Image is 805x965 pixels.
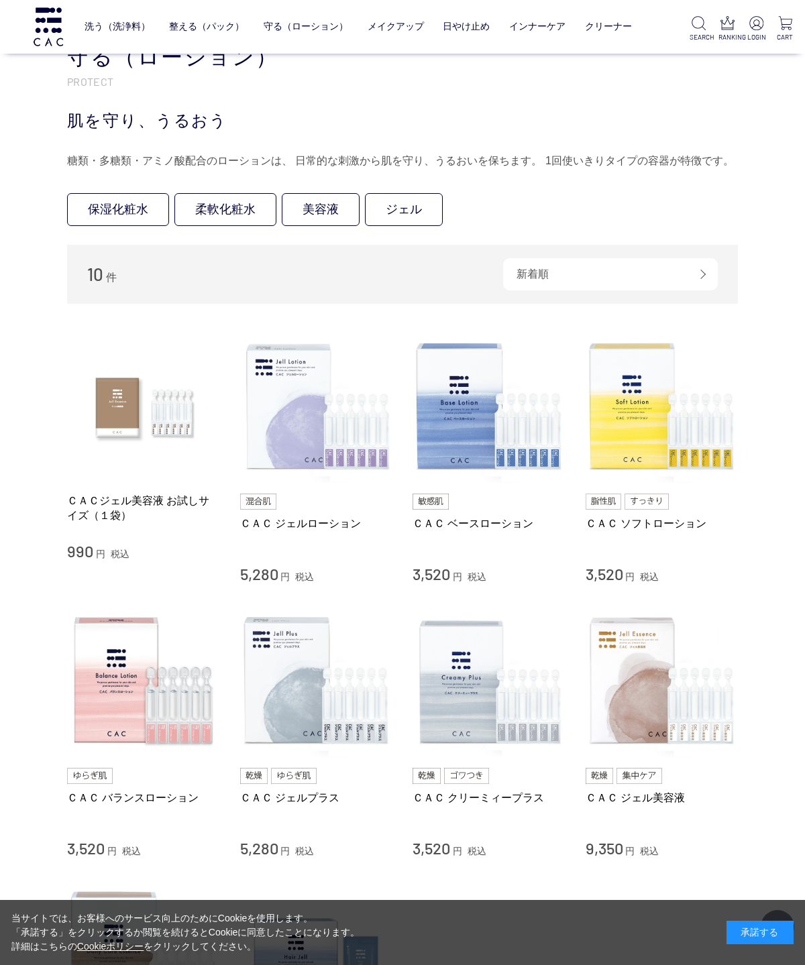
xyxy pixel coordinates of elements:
[111,549,129,559] span: 税込
[453,846,462,856] span: 円
[67,74,738,89] p: PROTECT
[67,331,220,484] img: ＣＡＣジェル美容液 お試しサイズ（１袋）
[67,150,738,172] div: 糖類・多糖類・アミノ酸配合のローションは、 日常的な刺激から肌を守り、うるおいを保ちます。 1回使いきりタイプの容器が特徴です。
[747,32,765,42] p: LOGIN
[413,331,566,484] img: ＣＡＣ ベースローション
[413,768,441,784] img: 乾燥
[586,791,739,805] a: ＣＡＣ ジェル美容液
[280,846,290,856] span: 円
[96,549,105,559] span: 円
[413,838,450,858] span: 3,520
[586,516,739,530] a: ＣＡＣ ソフトローション
[67,768,113,784] img: ゆらぎ肌
[640,571,659,582] span: 税込
[509,11,566,42] a: インナーケア
[413,564,450,583] span: 3,520
[67,838,105,858] span: 3,520
[586,494,621,510] img: 脂性肌
[107,846,117,856] span: 円
[295,846,314,856] span: 税込
[87,264,103,284] span: 10
[727,921,794,944] div: 承諾する
[240,516,393,530] a: ＣＡＣ ジェルローション
[625,571,635,582] span: 円
[67,109,738,133] div: 肌を守り、うるおう
[11,911,360,954] div: 当サイトでは、お客様へのサービス向上のためにCookieを使用します。 「承諾する」をクリックするか閲覧を続けるとCookieに同意したことになります。 詳細はこちらの をクリックしてください。
[586,838,623,858] span: 9,350
[503,258,718,290] div: 新着順
[586,605,739,758] img: ＣＡＣ ジェル美容液
[368,11,424,42] a: メイクアップ
[747,16,765,42] a: LOGIN
[32,7,65,46] img: logo
[174,193,276,226] a: 柔軟化粧水
[718,32,737,42] p: RANKING
[586,331,739,484] img: ＣＡＣ ソフトローション
[640,846,659,856] span: 税込
[122,846,141,856] span: 税込
[413,791,566,805] a: ＣＡＣ クリーミィープラス
[240,331,393,484] img: ＣＡＣ ジェルローション
[240,605,393,758] img: ＣＡＣ ジェルプラス
[240,768,268,784] img: 乾燥
[468,571,486,582] span: 税込
[413,516,566,530] a: ＣＡＣ ベースローション
[413,605,566,758] img: ＣＡＣ クリーミィープラス
[616,768,662,784] img: 集中ケア
[690,16,708,42] a: SEARCH
[453,571,462,582] span: 円
[625,846,635,856] span: 円
[67,494,220,522] a: ＣＡＣジェル美容液 お試しサイズ（１袋）
[280,571,290,582] span: 円
[169,11,244,42] a: 整える（パック）
[586,768,614,784] img: 乾燥
[413,494,449,510] img: 敏感肌
[718,16,737,42] a: RANKING
[443,11,490,42] a: 日やけ止め
[85,11,150,42] a: 洗う（洗浄料）
[67,193,169,226] a: 保湿化粧水
[240,838,278,858] span: 5,280
[282,193,360,226] a: 美容液
[468,846,486,856] span: 税込
[586,564,623,583] span: 3,520
[271,768,317,784] img: ゆらぎ肌
[67,605,220,758] img: ＣＡＣ バランスローション
[240,494,276,510] img: 混合肌
[67,43,738,72] h1: 守る（ローション）
[295,571,314,582] span: 税込
[444,768,489,784] img: ゴワつき
[625,494,669,510] img: すっきり
[690,32,708,42] p: SEARCH
[240,564,278,583] span: 5,280
[67,791,220,805] a: ＣＡＣ バランスローション
[77,941,144,952] a: Cookieポリシー
[776,32,794,42] p: CART
[264,11,348,42] a: 守る（ローション）
[585,11,632,42] a: クリーナー
[106,272,117,283] span: 件
[776,16,794,42] a: CART
[365,193,443,226] a: ジェル
[240,791,393,805] a: ＣＡＣ ジェルプラス
[67,541,93,561] span: 990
